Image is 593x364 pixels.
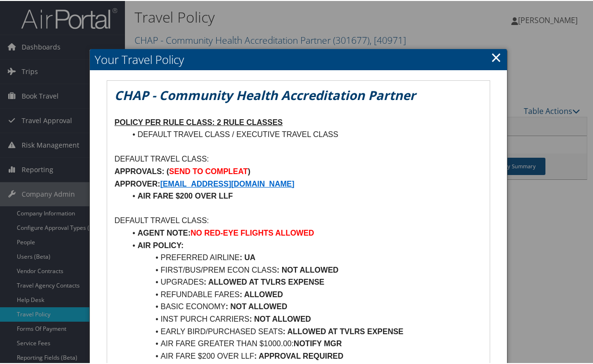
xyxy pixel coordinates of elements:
li: FIRST/BUS/PREM ECON CLASS [126,263,482,276]
strong: AIR POLICY: [137,240,184,249]
strong: NO RED-EYE FLIGHTS ALLOWED [191,228,314,236]
strong: ( [166,166,169,175]
strong: : ALLOWED AT TVLRS EXPENSE [204,277,324,285]
strong: : [277,265,279,273]
li: AIR FARE $200 OVER LLF [126,349,482,362]
strong: : APPROVAL REQUIRED [254,351,344,359]
strong: : UA [240,252,256,261]
strong: NOTIFY MGR [294,339,342,347]
li: UPGRADES [126,275,482,288]
li: BASIC ECONOMY [126,300,482,312]
strong: APPROVALS: [114,166,164,175]
strong: : NOT ALLOWED [225,301,287,310]
p: DEFAULT TRAVEL CLASS: [114,213,482,226]
p: DEFAULT TRAVEL CLASS: [114,152,482,164]
li: INST PURCH CARRIERS [126,312,482,325]
li: AIR FARE GREATER THAN $1000.00: [126,337,482,349]
a: Close [491,47,502,66]
strong: AIR FARE $200 OVER LLF [137,191,233,199]
strong: NOT ALLOWED [282,265,339,273]
strong: : ALLOWED [240,289,283,298]
li: EARLY BIRD/PURCHASED SEATS [126,325,482,337]
strong: : NOT ALLOWED [249,314,311,322]
li: DEFAULT TRAVEL CLASS / EXECUTIVE TRAVEL CLASS [126,127,482,140]
u: POLICY PER RULE CLASS: 2 RULE CLASSES [114,117,283,126]
strong: APPROVER: [114,179,160,187]
li: REFUNDABLE FARES [126,288,482,300]
em: CHAP - Community Health Accreditation Partner [114,86,416,103]
h2: Your Travel Policy [90,48,507,69]
a: [EMAIL_ADDRESS][DOMAIN_NAME] [160,179,294,187]
strong: AGENT NOTE: [137,228,190,236]
li: PREFERRED AIRLINE [126,251,482,263]
strong: : ALLOWED AT TVLRS EXPENSE [283,326,404,335]
strong: ) [248,166,250,175]
strong: SEND TO COMPLEAT [169,166,248,175]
